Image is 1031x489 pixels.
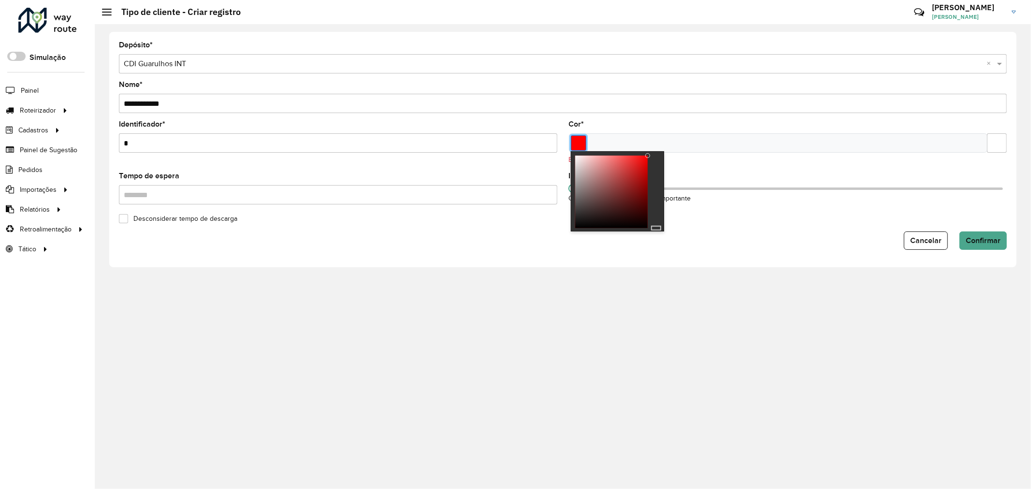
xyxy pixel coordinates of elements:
[119,39,153,51] label: Depósito
[20,105,56,115] span: Roteirizador
[119,118,165,130] label: Identificador
[20,185,57,195] span: Importações
[904,231,948,250] button: Cancelar
[21,86,39,96] span: Painel
[119,170,179,182] label: Tempo de espera
[571,135,586,151] input: Select a color
[987,58,995,70] span: Clear all
[569,170,619,182] label: Importância: 0
[18,244,36,254] span: Tático
[569,156,644,163] formly-validation-message: Este campo é obrigatório
[18,125,48,135] span: Cadastros
[569,118,584,130] label: Cor
[909,2,929,23] a: Contato Rápido
[20,204,50,215] span: Relatórios
[119,79,143,90] label: Nome
[966,236,1001,244] span: Confirmar
[959,231,1007,250] button: Confirmar
[932,3,1004,12] h3: [PERSON_NAME]
[112,7,241,17] h2: Tipo de cliente - Criar registro
[29,52,66,63] label: Simulação
[20,224,72,234] span: Retroalimentação
[129,216,237,222] label: Desconsiderar tempo de descarga
[932,13,1004,21] span: [PERSON_NAME]
[569,195,691,202] small: Quanto maior o número, mais importante
[18,165,43,175] span: Pedidos
[20,145,77,155] span: Painel de Sugestão
[910,236,942,244] span: Cancelar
